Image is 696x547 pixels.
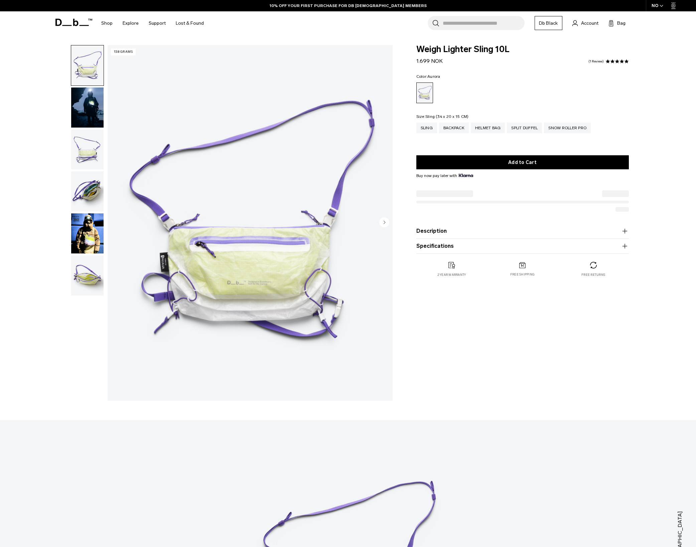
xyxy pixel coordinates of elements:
span: Sling (34 x 20 x 15 CM) [425,114,469,119]
button: Weigh_Lighter_Sling_10L_2.png [71,129,104,170]
img: Weigh_Lighter_Sling_10L_Lifestyle.png [71,87,104,128]
button: Next slide [379,217,389,228]
a: Aurora [416,82,433,103]
p: 2 year warranty [437,272,466,277]
button: Weigh_Lighter_Sling_10L_1.png [71,45,104,86]
p: 138 grams [111,48,136,55]
li: 1 / 6 [108,45,393,401]
legend: Size: [416,115,469,119]
img: {"height" => 20, "alt" => "Klarna"} [459,174,473,177]
img: Weigh_Lighter_Sling_10L_1.png [71,45,104,85]
button: Add to Cart [416,155,629,169]
a: Db Black [535,16,562,30]
span: Weigh Lighter Sling 10L [416,45,629,54]
a: Account [572,19,598,27]
a: 1 reviews [588,60,604,63]
span: Bag [617,20,625,27]
a: Explore [123,11,139,35]
img: Weigh_Lighter_Sling_10L_4.png [71,255,104,296]
a: Backpack [439,123,469,133]
a: Helmet Bag [471,123,505,133]
button: Specifications [416,242,629,250]
span: Buy now pay later with [416,173,473,179]
a: Lost & Found [176,11,204,35]
img: Weigh_Lighter_Sling_10L_1.png [108,45,393,401]
button: Weigh_Lighter_Sling_10L_3.png [71,171,104,212]
a: Support [149,11,166,35]
span: 1.699 NOK [416,58,443,64]
button: Weigh Lighter Sling 10L Aurora [71,213,104,254]
a: Snow Roller Pro [544,123,591,133]
button: Description [416,227,629,235]
nav: Main Navigation [96,11,209,35]
span: Aurora [427,74,440,79]
img: Weigh_Lighter_Sling_10L_3.png [71,171,104,211]
a: Sling [416,123,437,133]
legend: Color: [416,74,440,78]
button: Bag [608,19,625,27]
a: Shop [101,11,113,35]
span: Account [581,20,598,27]
img: Weigh Lighter Sling 10L Aurora [71,213,104,253]
p: Free returns [581,272,605,277]
p: Free shipping [510,272,535,277]
img: Weigh_Lighter_Sling_10L_2.png [71,130,104,170]
a: Split Duffel [507,123,542,133]
a: 10% OFF YOUR FIRST PURCHASE FOR DB [DEMOGRAPHIC_DATA] MEMBERS [270,3,427,9]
